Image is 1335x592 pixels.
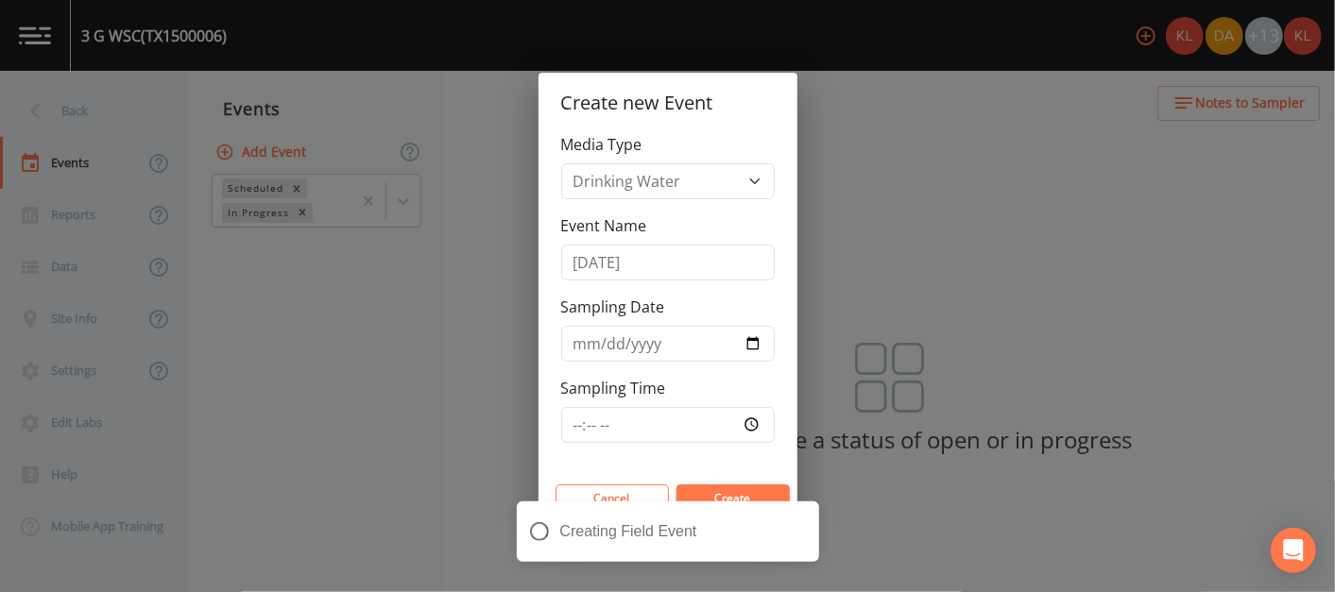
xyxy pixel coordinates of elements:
[561,214,647,237] label: Event Name
[676,484,790,513] button: Create
[517,501,819,562] div: Creating Field Event
[561,296,665,318] label: Sampling Date
[539,73,797,133] h2: Create new Event
[561,133,642,156] label: Media Type
[556,484,669,513] button: Cancel
[1271,528,1316,573] div: Open Intercom Messenger
[561,377,666,399] label: Sampling Time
